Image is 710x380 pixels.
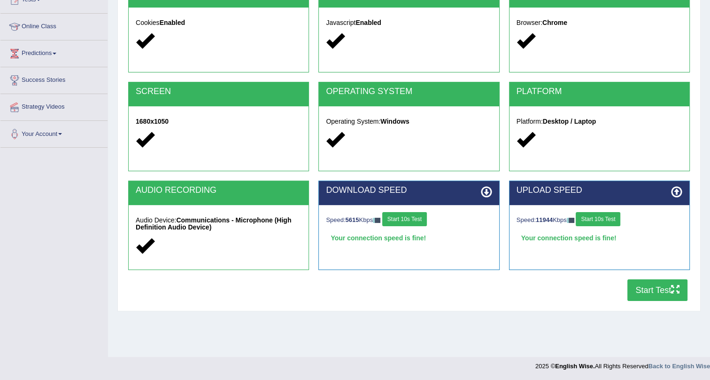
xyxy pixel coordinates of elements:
[536,216,553,223] strong: 11944
[373,218,380,223] img: ajax-loader-fb-connection.gif
[517,186,682,195] h2: UPLOAD SPEED
[326,186,492,195] h2: DOWNLOAD SPEED
[543,118,596,125] strong: Desktop / Laptop
[136,216,291,231] strong: Communications - Microphone (High Definition Audio Device)
[0,94,108,118] a: Strategy Videos
[355,19,381,26] strong: Enabled
[517,212,682,229] div: Speed: Kbps
[326,19,492,26] h5: Javascript
[517,231,682,245] div: Your connection speed is fine!
[0,121,108,144] a: Your Account
[326,118,492,125] h5: Operating System:
[648,363,710,370] a: Back to English Wise
[542,19,567,26] strong: Chrome
[517,118,682,125] h5: Platform:
[517,87,682,96] h2: PLATFORM
[0,67,108,91] a: Success Stories
[136,87,301,96] h2: SCREEN
[326,87,492,96] h2: OPERATING SYSTEM
[380,118,409,125] strong: Windows
[136,19,301,26] h5: Cookies
[567,218,574,223] img: ajax-loader-fb-connection.gif
[160,19,185,26] strong: Enabled
[346,216,359,223] strong: 5615
[535,357,710,371] div: 2025 © All Rights Reserved
[555,363,594,370] strong: English Wise.
[576,212,620,226] button: Start 10s Test
[517,19,682,26] h5: Browser:
[326,212,492,229] div: Speed: Kbps
[326,231,492,245] div: Your connection speed is fine!
[136,217,301,231] h5: Audio Device:
[0,40,108,64] a: Predictions
[627,279,687,301] button: Start Test
[0,14,108,37] a: Online Class
[136,186,301,195] h2: AUDIO RECORDING
[136,118,169,125] strong: 1680x1050
[382,212,427,226] button: Start 10s Test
